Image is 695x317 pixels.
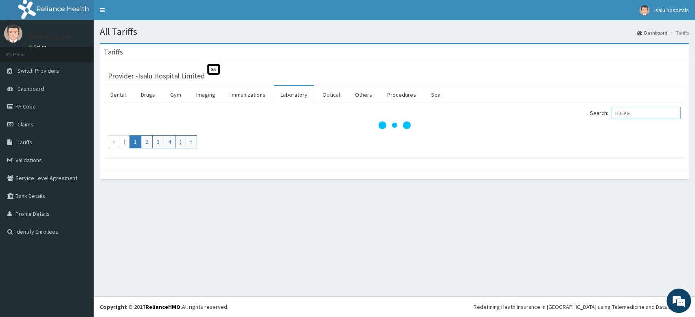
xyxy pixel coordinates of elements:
a: Imaging [190,86,222,103]
a: Go to next page [175,135,186,148]
img: User Image [639,5,649,15]
a: Dental [104,86,132,103]
a: Others [349,86,379,103]
strong: Copyright © 2017 . [100,303,182,310]
a: Immunizations [224,86,272,103]
div: Redefining Heath Insurance in [GEOGRAPHIC_DATA] using Telemedicine and Data Science! [474,303,689,311]
a: Drugs [134,86,162,103]
a: Online [29,44,48,50]
span: Dashboard [18,85,44,92]
a: Go to page number 3 [152,135,164,148]
li: Tariffs [668,29,689,36]
a: Procedures [381,86,423,103]
a: Go to page number 2 [141,135,153,148]
span: Claims [18,121,33,128]
a: RelianceHMO [145,303,180,310]
input: Search: [611,107,681,119]
a: Go to previous page [119,135,130,148]
span: isalu hospitals [654,7,689,14]
a: Go to first page [108,135,119,148]
a: Gym [164,86,188,103]
svg: audio-loading [378,109,411,141]
a: Go to page number 1 [129,135,141,148]
span: St [207,64,220,75]
a: Spa [425,86,447,103]
a: Go to page number 4 [164,135,175,148]
img: User Image [4,24,22,43]
a: Go to last page [186,135,197,148]
a: Dashboard [637,29,667,36]
h1: All Tariffs [100,26,689,37]
span: Tariffs [18,139,32,146]
h3: Tariffs [104,48,123,56]
h3: Provider - Isalu Hospital Limited [108,72,205,80]
footer: All rights reserved. [94,296,695,317]
p: isalu hospitals [29,33,74,40]
a: Optical [316,86,346,103]
span: Switch Providers [18,67,59,74]
label: Search: [590,107,681,119]
a: Laboratory [274,86,314,103]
